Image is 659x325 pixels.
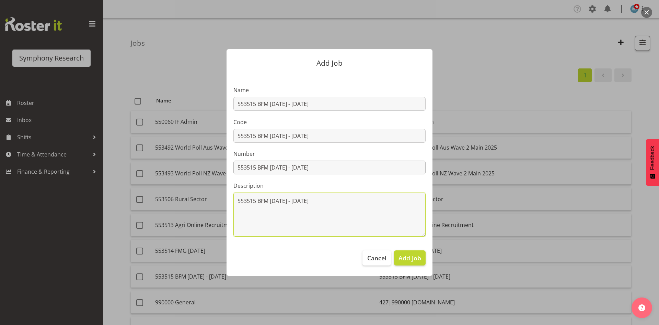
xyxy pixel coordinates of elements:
input: Job Code [233,129,426,143]
img: help-xxl-2.png [638,304,645,311]
input: Job Number [233,161,426,174]
label: Number [233,150,426,158]
label: Name [233,86,426,94]
span: Add Job [398,253,421,262]
label: Description [233,182,426,190]
label: Code [233,118,426,126]
button: Feedback - Show survey [646,139,659,186]
span: Cancel [367,253,386,262]
input: Job Name [233,97,426,111]
span: Feedback [649,146,656,170]
button: Add Job [394,250,426,266]
p: Add Job [233,59,426,67]
button: Cancel [362,250,391,266]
